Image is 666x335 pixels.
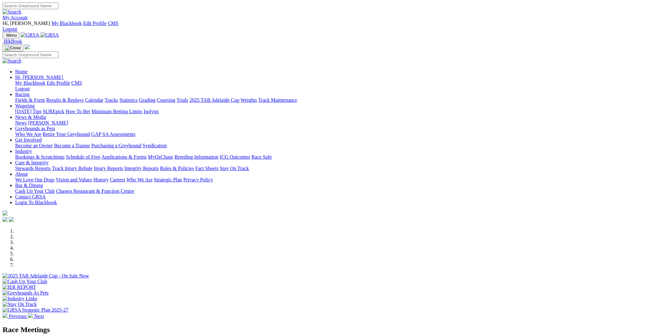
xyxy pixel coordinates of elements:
a: Vision and Values [56,177,92,182]
a: Stay On Track [220,166,249,171]
a: [DATE] Tips [15,109,41,114]
img: Cash Up Your Club [3,279,47,284]
a: About [15,171,28,177]
div: Wagering [15,109,663,114]
a: We Love Our Dogs [15,177,54,182]
img: logo-grsa-white.png [3,210,8,216]
a: Tracks [105,97,118,103]
a: CMS [71,80,82,86]
img: twitter.svg [9,217,14,222]
a: Strategic Plan [154,177,182,182]
div: About [15,177,663,183]
a: [PERSON_NAME] [28,120,68,125]
img: Search [3,58,21,64]
div: Bar & Dining [15,188,663,194]
a: Schedule of Fees [66,154,100,160]
div: Industry [15,154,663,160]
a: Careers [110,177,125,182]
div: Greyhounds as Pets [15,131,663,137]
a: Stewards Reports [15,166,51,171]
a: Calendar [85,97,103,103]
a: Weights [241,97,257,103]
img: chevron-left-pager-white.svg [3,313,8,318]
a: My Account [3,15,28,20]
img: chevron-right-pager-white.svg [28,313,33,318]
a: Edit Profile [83,21,107,26]
a: BlkBook [3,39,22,44]
a: Cash Up Your Club [15,188,55,194]
a: Injury Reports [94,166,123,171]
h2: Race Meetings [3,326,663,334]
a: News [15,120,27,125]
span: BlkBook [4,39,22,44]
a: History [93,177,108,182]
a: My Blackbook [15,80,46,86]
a: SUREpick [43,109,64,114]
a: Wagering [15,103,35,108]
a: Coursing [157,97,175,103]
a: Retire Your Greyhound [43,131,90,137]
a: Syndication [143,143,167,148]
a: Purchasing a Greyhound [91,143,141,148]
a: Trials [176,97,188,103]
a: Fields & Form [15,97,45,103]
a: Get Involved [15,137,42,143]
button: Toggle navigation [3,32,19,39]
a: Bookings & Scratchings [15,154,64,160]
a: Isolynx [144,109,159,114]
a: Care & Integrity [15,160,49,165]
img: Search [3,9,21,15]
img: logo-grsa-white.png [25,44,30,49]
img: GRSA Strategic Plan 2025-27 [3,307,68,313]
a: Become a Trainer [54,143,90,148]
a: Home [15,69,27,74]
a: 2025 TAB Adelaide Cup [189,97,239,103]
div: Hi, [PERSON_NAME] [15,80,663,92]
a: Chasers Restaurant & Function Centre [56,188,134,194]
a: Race Safe [251,154,272,160]
div: News & Media [15,120,663,126]
a: Who We Are [126,177,153,182]
a: Previous [3,314,28,319]
a: Track Maintenance [258,97,297,103]
span: Menu [6,33,17,38]
a: GAP SA Assessments [91,131,136,137]
a: ICG Outcomes [220,154,250,160]
img: Stay On Track [3,301,37,307]
img: IER REPORT [3,284,36,290]
a: MyOzChase [148,154,173,160]
button: Toggle navigation [3,45,23,52]
img: facebook.svg [3,217,8,222]
a: How To Bet [66,109,90,114]
span: Next [34,314,44,319]
div: Get Involved [15,143,663,149]
a: CMS [108,21,119,26]
a: Login To Blackbook [15,200,57,205]
input: Search [3,3,58,9]
span: Previous [9,314,27,319]
a: Logout [3,26,17,32]
a: Applications & Forms [101,154,147,160]
span: Hi, [PERSON_NAME] [15,75,63,80]
a: Rules & Policies [160,166,194,171]
a: Fact Sheets [195,166,218,171]
a: Bar & Dining [15,183,43,188]
div: My Account [3,21,663,32]
a: Track Injury Rebate [52,166,92,171]
a: Contact GRSA [15,194,46,199]
a: Racing [15,92,29,97]
input: Search [3,52,58,58]
a: Privacy Policy [183,177,213,182]
img: GRSA [21,32,39,38]
a: Logout [15,86,30,91]
a: Next [28,314,44,319]
a: Integrity Reports [124,166,159,171]
a: Edit Profile [47,80,70,86]
a: Who We Are [15,131,41,137]
a: Become an Owner [15,143,53,148]
a: Industry [15,149,32,154]
a: Statistics [119,97,138,103]
img: GRSA [40,32,59,38]
img: Industry Links [3,296,37,301]
img: 2025 TAB Adelaide Cup - On Sale Now [3,273,89,279]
